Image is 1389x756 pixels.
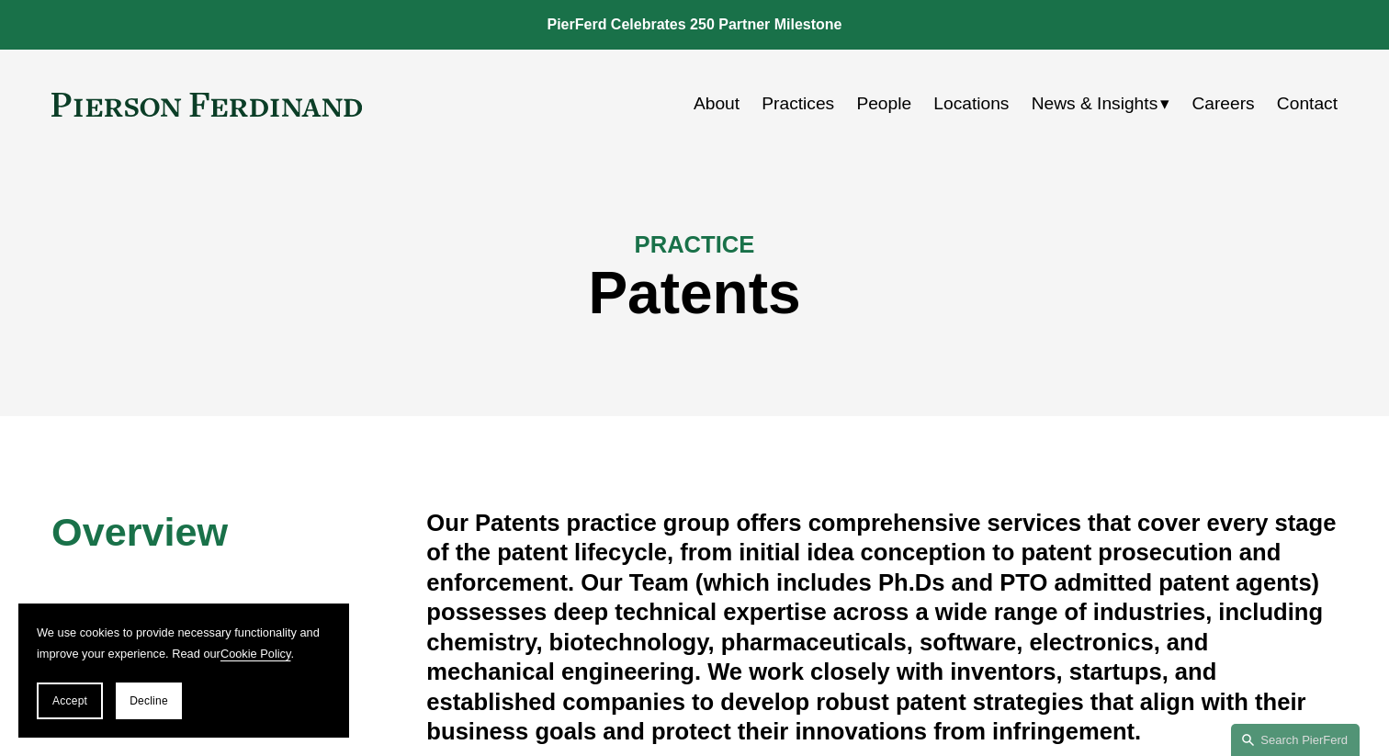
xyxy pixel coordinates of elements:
[635,231,755,257] span: PRACTICE
[18,604,349,738] section: Cookie banner
[856,86,911,121] a: People
[220,647,291,660] a: Cookie Policy
[116,683,182,719] button: Decline
[51,260,1338,327] h1: Patents
[426,508,1338,747] h4: Our Patents practice group offers comprehensive services that cover every stage of the patent lif...
[37,622,331,664] p: We use cookies to provide necessary functionality and improve your experience. Read our .
[1032,88,1158,120] span: News & Insights
[37,683,103,719] button: Accept
[762,86,834,121] a: Practices
[1277,86,1338,121] a: Contact
[694,86,740,121] a: About
[52,694,87,707] span: Accept
[933,86,1009,121] a: Locations
[51,510,228,554] span: Overview
[130,694,168,707] span: Decline
[1191,86,1254,121] a: Careers
[1231,724,1360,756] a: Search this site
[1032,86,1170,121] a: folder dropdown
